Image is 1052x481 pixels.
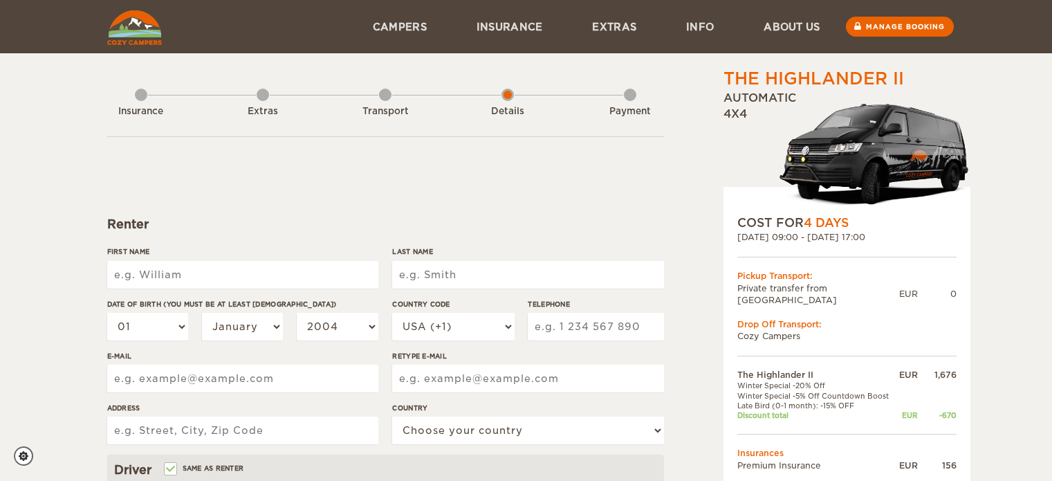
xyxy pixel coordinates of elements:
div: COST FOR [737,215,957,231]
div: EUR [896,369,917,381]
input: Same as renter [165,466,174,475]
td: Insurances [737,447,957,459]
label: Country [392,403,663,413]
label: Date of birth (You must be at least [DEMOGRAPHIC_DATA]) [107,299,378,309]
input: e.g. 1 234 567 890 [528,313,663,341]
label: Telephone [528,299,663,309]
label: Same as renter [165,462,244,475]
img: Cozy Campers [107,10,162,45]
td: Winter Special -5% Off Countdown Boost [737,391,896,401]
div: Automatic 4x4 [723,91,970,215]
td: Late Bird (0-1 month): -15% OFF [737,401,896,410]
div: Driver [114,462,657,478]
img: stor-langur-223.png [779,95,970,215]
label: Country Code [392,299,514,309]
input: e.g. example@example.com [107,365,378,392]
div: Renter [107,216,664,233]
div: [DATE] 09:00 - [DATE] 17:00 [737,231,957,243]
div: 156 [918,460,957,471]
div: Details [470,105,546,118]
input: e.g. William [107,261,378,289]
div: Insurance [103,105,179,118]
td: The Highlander II [737,369,896,381]
div: EUR [896,460,917,471]
label: First Name [107,246,378,257]
td: Cozy Campers [737,330,957,342]
div: The Highlander II [723,67,904,91]
div: Drop Off Transport: [737,318,957,330]
div: Extras [225,105,301,118]
div: 0 [918,288,957,300]
input: e.g. example@example.com [392,365,663,392]
div: -670 [918,410,957,420]
label: Retype E-mail [392,351,663,361]
span: 4 Days [804,216,849,230]
input: e.g. Street, City, Zip Code [107,417,378,444]
div: Pickup Transport: [737,270,957,282]
div: Transport [347,105,423,118]
a: Manage booking [846,17,954,37]
td: Discount total [737,410,896,420]
div: EUR [896,410,917,420]
a: Cookie settings [14,446,42,466]
div: EUR [899,288,918,300]
input: e.g. Smith [392,261,663,289]
div: 1,676 [918,369,957,381]
td: Private transfer from [GEOGRAPHIC_DATA] [737,282,899,306]
label: E-mail [107,351,378,361]
td: Winter Special -20% Off [737,381,896,390]
label: Last Name [392,246,663,257]
td: Premium Insurance [737,460,896,471]
label: Address [107,403,378,413]
div: Payment [592,105,668,118]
